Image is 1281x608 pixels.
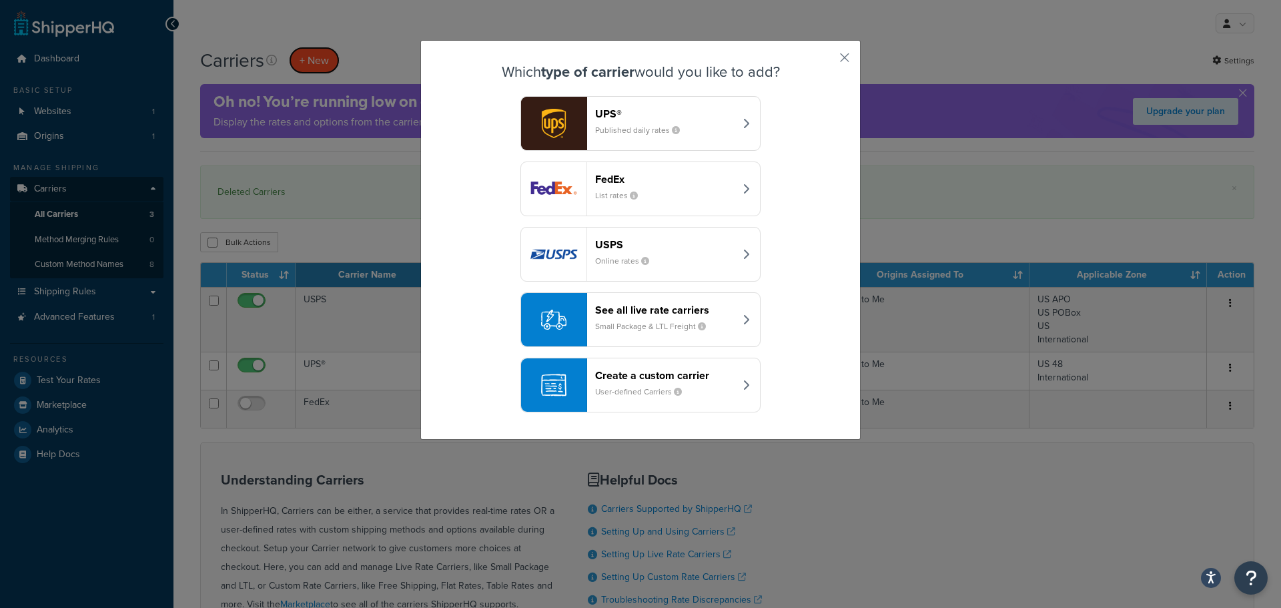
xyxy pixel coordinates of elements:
button: ups logoUPS®Published daily rates [520,96,761,151]
header: See all live rate carriers [595,304,735,316]
img: icon-carrier-custom-c93b8a24.svg [541,372,566,398]
img: icon-carrier-liverate-becf4550.svg [541,307,566,332]
button: Open Resource Center [1234,561,1268,595]
button: See all live rate carriersSmall Package & LTL Freight [520,292,761,347]
strong: type of carrier [541,61,634,83]
small: Small Package & LTL Freight [595,320,717,332]
small: User-defined Carriers [595,386,693,398]
header: UPS® [595,107,735,120]
small: Online rates [595,255,660,267]
img: fedEx logo [521,162,586,216]
h3: Which would you like to add? [454,64,827,80]
small: Published daily rates [595,124,691,136]
button: fedEx logoFedExList rates [520,162,761,216]
img: ups logo [521,97,586,150]
img: usps logo [521,228,586,281]
button: Create a custom carrierUser-defined Carriers [520,358,761,412]
header: Create a custom carrier [595,369,735,382]
header: FedEx [595,173,735,186]
small: List rates [595,190,649,202]
header: USPS [595,238,735,251]
button: usps logoUSPSOnline rates [520,227,761,282]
